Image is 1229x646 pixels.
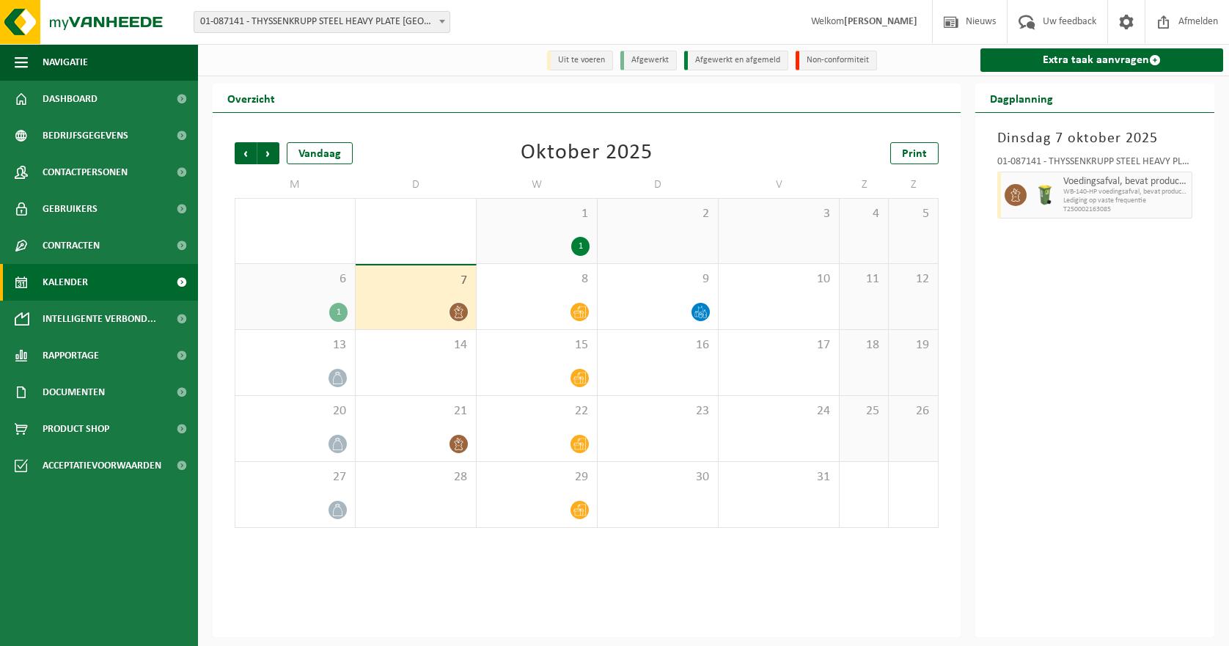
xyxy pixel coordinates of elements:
[43,264,88,301] span: Kalender
[847,337,881,353] span: 18
[719,172,840,198] td: V
[997,128,1193,150] h3: Dinsdag 7 oktober 2025
[726,206,832,222] span: 3
[796,51,877,70] li: Non-conformiteit
[484,403,590,419] span: 22
[547,51,613,70] li: Uit te voeren
[896,337,930,353] span: 19
[896,271,930,287] span: 12
[43,44,88,81] span: Navigatie
[726,403,832,419] span: 24
[726,271,832,287] span: 10
[1063,205,1189,214] span: T250002163085
[329,303,348,322] div: 1
[1034,184,1056,206] img: WB-0140-HPE-GN-51
[840,172,889,198] td: Z
[43,374,105,411] span: Documenten
[243,469,348,485] span: 27
[975,84,1068,112] h2: Dagplanning
[1063,188,1189,197] span: WB-140-HP voedingsafval, bevat producten van dierlijke oors
[477,172,598,198] td: W
[43,301,156,337] span: Intelligente verbond...
[43,191,98,227] span: Gebruikers
[363,337,469,353] span: 14
[605,337,711,353] span: 16
[847,206,881,222] span: 4
[363,273,469,289] span: 7
[287,142,353,164] div: Vandaag
[484,271,590,287] span: 8
[235,172,356,198] td: M
[890,142,939,164] a: Print
[363,403,469,419] span: 21
[684,51,788,70] li: Afgewerkt en afgemeld
[598,172,719,198] td: D
[889,172,938,198] td: Z
[243,403,348,419] span: 20
[726,469,832,485] span: 31
[213,84,290,112] h2: Overzicht
[605,206,711,222] span: 2
[43,81,98,117] span: Dashboard
[257,142,279,164] span: Volgende
[194,12,450,32] span: 01-087141 - THYSSENKRUPP STEEL HEAVY PLATE ANTWERP NV - ANTWERPEN
[980,48,1224,72] a: Extra taak aanvragen
[521,142,653,164] div: Oktober 2025
[363,469,469,485] span: 28
[484,469,590,485] span: 29
[902,148,927,160] span: Print
[896,403,930,419] span: 26
[243,337,348,353] span: 13
[43,337,99,374] span: Rapportage
[605,469,711,485] span: 30
[896,206,930,222] span: 5
[997,157,1193,172] div: 01-087141 - THYSSENKRUPP STEEL HEAVY PLATE [GEOGRAPHIC_DATA] [GEOGRAPHIC_DATA] - [GEOGRAPHIC_DATA]
[1063,197,1189,205] span: Lediging op vaste frequentie
[194,11,450,33] span: 01-087141 - THYSSENKRUPP STEEL HEAVY PLATE ANTWERP NV - ANTWERPEN
[243,271,348,287] span: 6
[605,403,711,419] span: 23
[847,403,881,419] span: 25
[726,337,832,353] span: 17
[235,142,257,164] span: Vorige
[844,16,917,27] strong: [PERSON_NAME]
[356,172,477,198] td: D
[43,411,109,447] span: Product Shop
[43,154,128,191] span: Contactpersonen
[605,271,711,287] span: 9
[43,447,161,484] span: Acceptatievoorwaarden
[484,206,590,222] span: 1
[571,237,590,256] div: 1
[43,117,128,154] span: Bedrijfsgegevens
[43,227,100,264] span: Contracten
[847,271,881,287] span: 11
[620,51,677,70] li: Afgewerkt
[484,337,590,353] span: 15
[1063,176,1189,188] span: Voedingsafval, bevat producten van dierlijke oorsprong, onverpakt, categorie 3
